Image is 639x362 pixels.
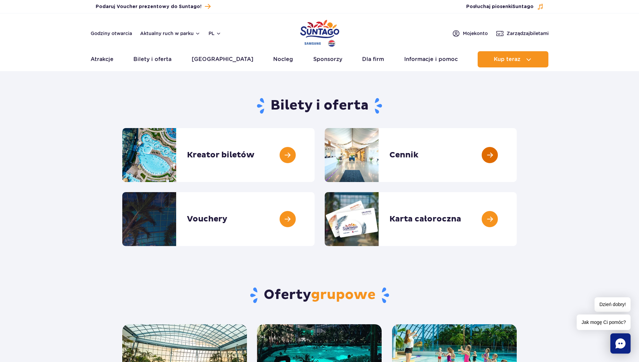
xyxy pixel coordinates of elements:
a: Nocleg [273,51,293,67]
a: Sponsorzy [313,51,342,67]
button: Kup teraz [478,51,548,67]
span: Zarządzaj biletami [507,30,549,37]
a: Informacje i pomoc [404,51,458,67]
span: Kup teraz [494,56,520,62]
span: Dzień dobry! [595,297,631,312]
h2: Oferty [122,286,517,304]
span: Posłuchaj piosenki [466,3,534,10]
button: Aktualny ruch w parku [140,31,200,36]
span: Podaruj Voucher prezentowy do Suntago! [96,3,201,10]
a: Zarządzajbiletami [496,29,549,37]
a: Dla firm [362,51,384,67]
span: Moje konto [463,30,488,37]
button: pl [209,30,221,37]
a: Park of Poland [300,17,339,48]
div: Chat [610,333,631,354]
button: Posłuchaj piosenkiSuntago [466,3,544,10]
a: [GEOGRAPHIC_DATA] [192,51,253,67]
span: Suntago [512,4,534,9]
a: Bilety i oferta [133,51,171,67]
h1: Bilety i oferta [122,97,517,115]
span: Jak mogę Ci pomóc? [577,314,631,330]
a: Podaruj Voucher prezentowy do Suntago! [96,2,211,11]
a: Godziny otwarcia [91,30,132,37]
a: Mojekonto [452,29,488,37]
a: Atrakcje [91,51,114,67]
span: grupowe [311,286,376,303]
